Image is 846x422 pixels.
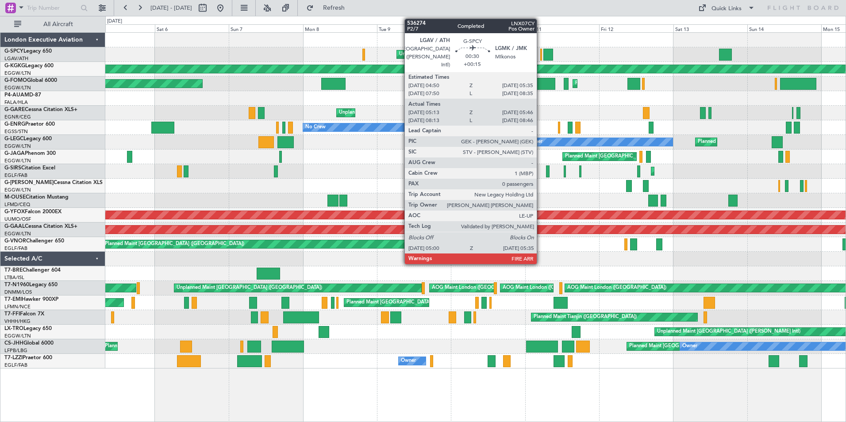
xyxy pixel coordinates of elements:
[4,274,24,281] a: LTBA/ISL
[747,24,821,32] div: Sun 14
[27,1,78,15] input: Trip Number
[4,114,31,120] a: EGNR/CEG
[4,180,103,185] a: G-[PERSON_NAME]Cessna Citation XLS
[4,355,52,361] a: T7-LZZIPraetor 600
[4,92,41,98] a: P4-AUAMD-87
[4,143,31,150] a: EGGW/LTN
[503,281,602,295] div: AOG Maint London ([GEOGRAPHIC_DATA])
[4,238,64,244] a: G-VNORChallenger 650
[4,55,28,62] a: LGAV/ATH
[303,24,377,32] div: Mon 8
[4,128,28,135] a: EGSS/STN
[4,245,27,252] a: EGLF/FAB
[4,297,22,302] span: T7-EMI
[629,340,769,353] div: Planned Maint [GEOGRAPHIC_DATA] ([GEOGRAPHIC_DATA])
[4,289,32,295] a: DNMM/LOS
[4,224,77,229] a: G-GAALCessna Citation XLS+
[565,150,704,163] div: Planned Maint [GEOGRAPHIC_DATA] ([GEOGRAPHIC_DATA])
[4,157,31,164] a: EGGW/LTN
[177,281,322,295] div: Unplanned Maint [GEOGRAPHIC_DATA] ([GEOGRAPHIC_DATA])
[694,1,759,15] button: Quick Links
[711,4,742,13] div: Quick Links
[4,282,58,288] a: T7-N1960Legacy 650
[599,24,673,32] div: Fri 12
[451,24,525,32] div: Wed 10
[399,48,542,61] div: Unplanned Maint [GEOGRAPHIC_DATA] ([PERSON_NAME] Intl)
[534,311,637,324] div: Planned Maint Tianjin ([GEOGRAPHIC_DATA])
[4,333,31,339] a: EGGW/LTN
[81,24,155,32] div: Fri 5
[4,238,26,244] span: G-VNOR
[4,209,25,215] span: G-YFOX
[4,341,54,346] a: CS-JHHGlobal 6000
[4,151,56,156] a: G-JAGAPhenom 300
[4,187,31,193] a: EGGW/LTN
[105,238,244,251] div: Planned Maint [GEOGRAPHIC_DATA] ([GEOGRAPHIC_DATA])
[698,135,837,149] div: Planned Maint [GEOGRAPHIC_DATA] ([GEOGRAPHIC_DATA])
[575,77,715,90] div: Planned Maint [GEOGRAPHIC_DATA] ([GEOGRAPHIC_DATA])
[377,24,451,32] div: Tue 9
[4,78,57,83] a: G-FOMOGlobal 6000
[4,297,58,302] a: T7-EMIHawker 900XP
[682,340,697,353] div: Owner
[4,92,24,98] span: P4-AUA
[302,1,355,15] button: Refresh
[4,230,31,237] a: EGGW/LTN
[4,195,69,200] a: M-OUSECitation Mustang
[673,24,747,32] div: Sat 13
[654,165,793,178] div: Planned Maint [GEOGRAPHIC_DATA] ([GEOGRAPHIC_DATA])
[4,107,25,112] span: G-GARE
[4,165,55,171] a: G-SIRSCitation Excel
[4,209,62,215] a: G-YFOXFalcon 2000EX
[339,106,419,119] div: Unplanned Maint [PERSON_NAME]
[4,70,31,77] a: EGGW/LTN
[4,107,77,112] a: G-GARECessna Citation XLS+
[4,311,44,317] a: T7-FFIFalcon 7X
[4,136,23,142] span: G-LEGC
[23,21,93,27] span: All Aircraft
[4,268,61,273] a: T7-BREChallenger 604
[10,17,96,31] button: All Aircraft
[4,49,52,54] a: G-SPCYLegacy 650
[4,63,54,69] a: G-KGKGLegacy 600
[567,281,666,295] div: AOG Maint London ([GEOGRAPHIC_DATA])
[4,49,23,54] span: G-SPCY
[4,355,23,361] span: T7-LZZI
[4,165,21,171] span: G-SIRS
[305,121,326,134] div: No Crew
[4,318,31,325] a: VHHH/HKG
[4,216,31,223] a: UUMO/OSF
[487,165,554,178] div: AOG Maint [PERSON_NAME]
[4,84,31,91] a: EGGW/LTN
[4,78,27,83] span: G-FOMO
[509,179,648,192] div: Planned Maint [GEOGRAPHIC_DATA] ([GEOGRAPHIC_DATA])
[4,347,27,354] a: LFPB/LBG
[4,341,23,346] span: CS-JHH
[4,122,55,127] a: G-ENRGPraetor 600
[4,326,23,331] span: LX-TRO
[411,121,551,134] div: Planned Maint [GEOGRAPHIC_DATA] ([GEOGRAPHIC_DATA])
[4,201,30,208] a: LFMD/CEQ
[401,354,416,368] div: Owner
[315,5,353,11] span: Refresh
[150,4,192,12] span: [DATE] - [DATE]
[4,282,29,288] span: T7-N1960
[4,180,54,185] span: G-[PERSON_NAME]
[527,135,542,149] div: Owner
[4,224,25,229] span: G-GAAL
[4,151,25,156] span: G-JAGA
[4,99,28,106] a: FALA/HLA
[525,24,599,32] div: Thu 11
[155,24,229,32] div: Sat 6
[107,18,122,25] div: [DATE]
[4,195,26,200] span: M-OUSE
[4,136,52,142] a: G-LEGCLegacy 600
[4,362,27,368] a: EGLF/FAB
[4,122,25,127] span: G-ENRG
[4,326,52,331] a: LX-TROLegacy 650
[657,325,800,338] div: Unplanned Maint [GEOGRAPHIC_DATA] ([PERSON_NAME] Intl)
[4,303,31,310] a: LFMN/NCE
[432,281,531,295] div: AOG Maint London ([GEOGRAPHIC_DATA])
[4,63,25,69] span: G-KGKG
[229,24,303,32] div: Sun 7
